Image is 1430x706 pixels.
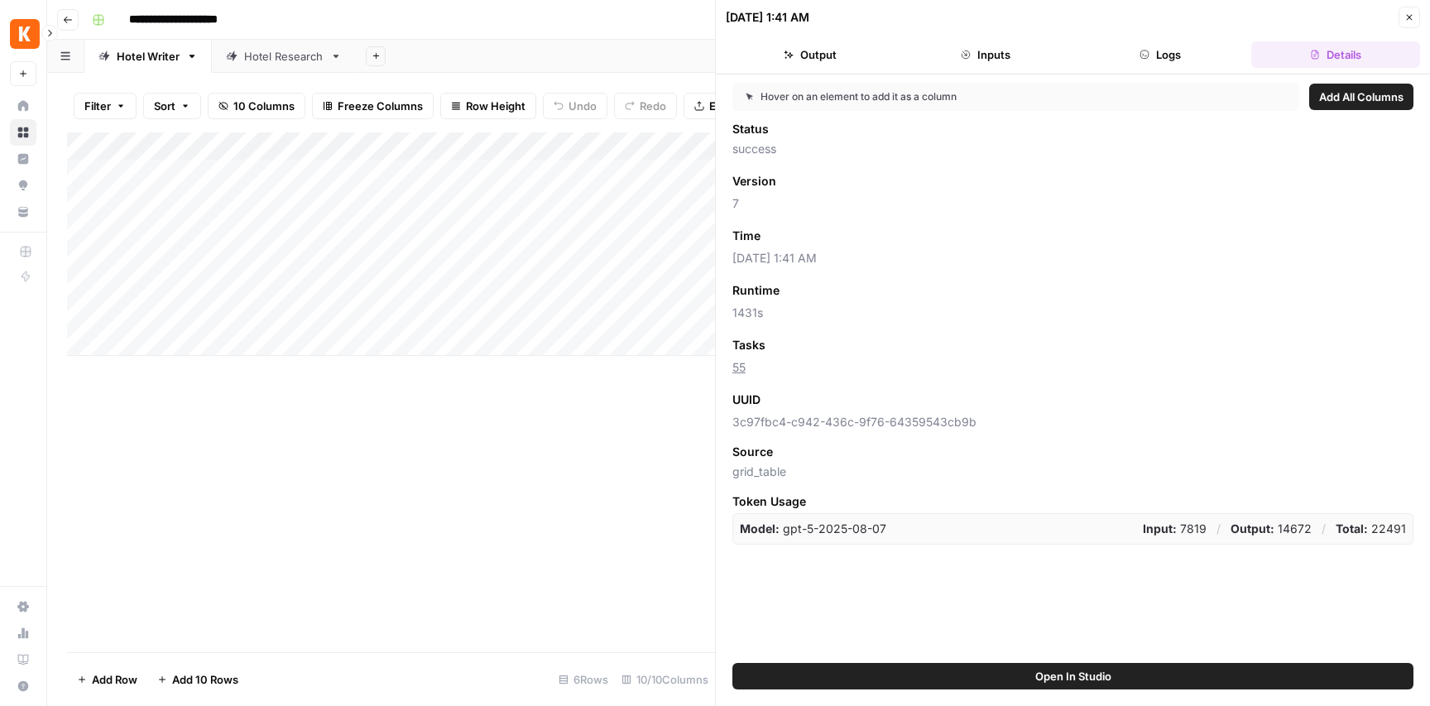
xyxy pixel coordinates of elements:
a: Browse [10,119,36,146]
p: gpt-5-2025-08-07 [740,521,886,537]
div: [DATE] 1:41 AM [726,9,809,26]
strong: Total: [1336,521,1368,536]
button: Freeze Columns [312,93,434,119]
span: Version [732,173,776,190]
span: success [732,141,1413,157]
span: 1431s [732,305,1413,321]
a: Your Data [10,199,36,225]
a: Insights [10,146,36,172]
span: grid_table [732,463,1413,480]
a: Hotel Writer [84,40,212,73]
span: 7 [732,195,1413,212]
strong: Input: [1143,521,1177,536]
a: Opportunities [10,172,36,199]
button: 10 Columns [208,93,305,119]
button: Help + Support [10,673,36,699]
span: Row Height [466,98,525,114]
button: Add Row [67,666,147,693]
p: / [1322,521,1326,537]
span: 10 Columns [233,98,295,114]
span: Tasks [732,337,765,353]
strong: Model: [740,521,780,536]
span: Add 10 Rows [172,671,238,688]
div: 10/10 Columns [615,666,715,693]
div: Hover on an element to add it as a column [746,89,1121,104]
p: / [1216,521,1221,537]
strong: Output: [1231,521,1274,536]
p: 7819 [1143,521,1207,537]
button: Add All Columns [1309,84,1413,110]
button: Undo [543,93,607,119]
span: Open In Studio [1035,668,1111,684]
button: Add 10 Rows [147,666,248,693]
a: Settings [10,593,36,620]
button: Row Height [440,93,536,119]
span: Status [732,121,769,137]
span: Undo [569,98,597,114]
a: Usage [10,620,36,646]
img: Kayak Logo [10,19,40,49]
span: Freeze Columns [338,98,423,114]
button: Output [726,41,895,68]
span: Runtime [732,282,780,299]
button: Open In Studio [732,663,1413,689]
a: 55 [732,360,746,374]
span: UUID [732,391,761,408]
div: Hotel Research [244,48,324,65]
p: 22491 [1336,521,1406,537]
span: Token Usage [732,493,1413,510]
button: Redo [614,93,677,119]
button: Filter [74,93,137,119]
span: [DATE] 1:41 AM [732,250,1413,267]
a: Hotel Research [212,40,356,73]
p: 14672 [1231,521,1312,537]
button: Inputs [901,41,1070,68]
span: Time [732,228,761,244]
div: 6 Rows [552,666,615,693]
button: Logs [1077,41,1245,68]
span: Add Row [92,671,137,688]
button: Details [1251,41,1420,68]
a: Home [10,93,36,119]
span: Filter [84,98,111,114]
span: Sort [154,98,175,114]
a: Learning Hub [10,646,36,673]
button: Sort [143,93,201,119]
div: Hotel Writer [117,48,180,65]
span: Redo [640,98,666,114]
span: Source [732,444,773,460]
button: Export CSV [684,93,779,119]
button: Workspace: Kayak [10,13,36,55]
span: 3c97fbc4-c942-436c-9f76-64359543cb9b [732,414,1413,430]
span: Add All Columns [1319,89,1404,105]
